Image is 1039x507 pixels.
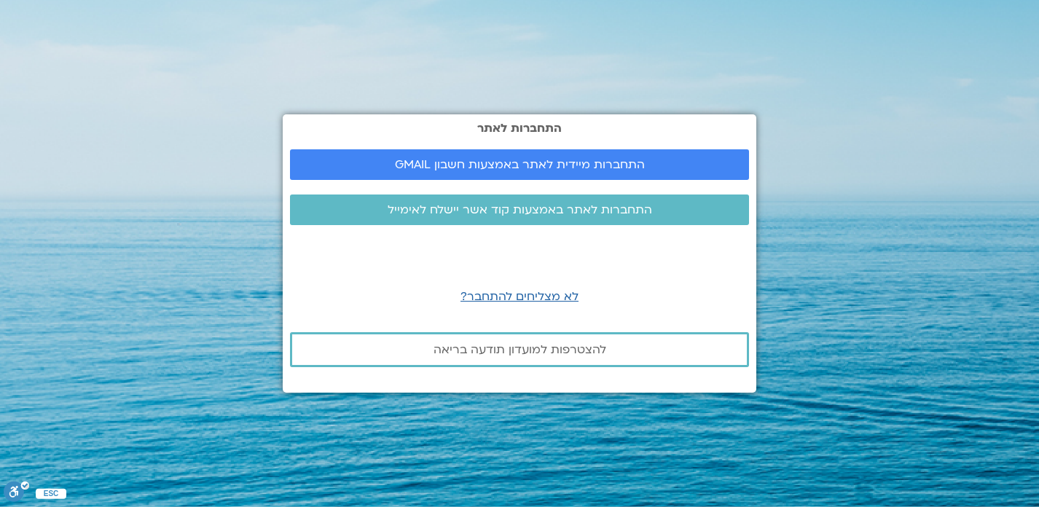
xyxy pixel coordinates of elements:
span: התחברות לאתר באמצעות קוד אשר יישלח לאימייל [388,203,652,216]
a: לא מצליחים להתחבר? [460,288,579,304]
a: התחברות מיידית לאתר באמצעות חשבון GMAIL [290,149,749,180]
a: להצטרפות למועדון תודעה בריאה [290,332,749,367]
span: להצטרפות למועדון תודעה בריאה [434,343,606,356]
h2: התחברות לאתר [290,122,749,135]
span: התחברות מיידית לאתר באמצעות חשבון GMAIL [395,158,645,171]
a: התחברות לאתר באמצעות קוד אשר יישלח לאימייל [290,194,749,225]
